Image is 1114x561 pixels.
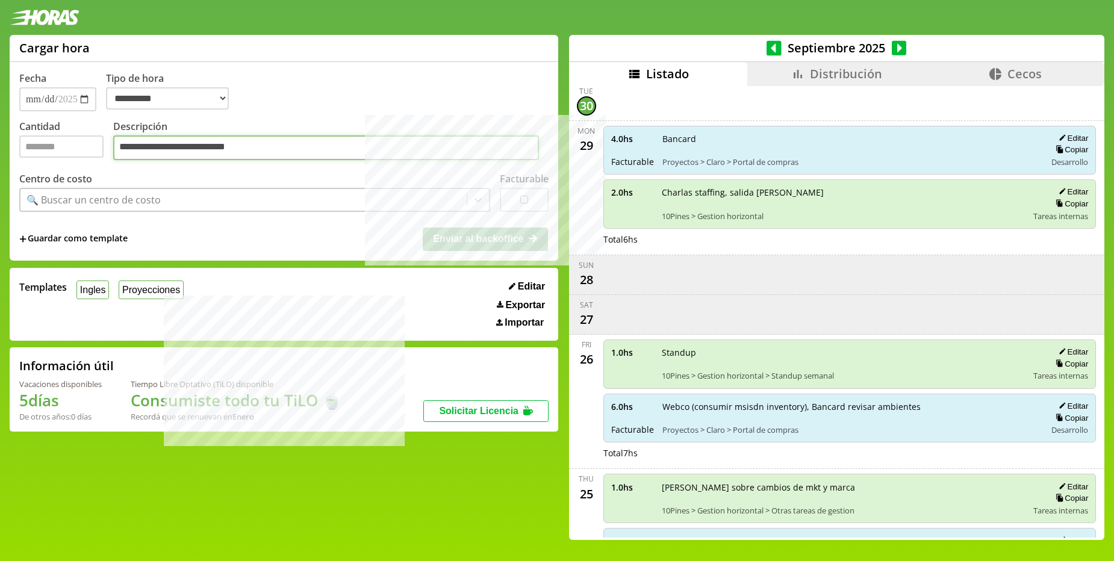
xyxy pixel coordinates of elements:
span: Editar [518,281,545,292]
b: Enero [232,411,254,422]
button: Editar [1055,347,1088,357]
button: Proyecciones [119,280,184,299]
span: Tareas internas [1033,370,1088,381]
label: Centro de costo [19,172,92,185]
div: 29 [577,136,596,155]
span: [PERSON_NAME] sobre cambios de mkt y marca [662,482,1025,493]
button: Solicitar Licencia [423,400,549,422]
button: Copiar [1052,199,1088,209]
button: Copiar [1052,144,1088,155]
button: Copiar [1052,359,1088,369]
span: 1.0 hs [611,347,653,358]
span: Desarrollo [1051,157,1088,167]
span: 10Pines > Gestion horizontal > Otras tareas de gestion [662,505,1025,516]
button: Editar [1055,535,1088,545]
h1: 5 días [19,389,102,411]
h2: Información útil [19,358,114,374]
span: Standup [662,347,1025,358]
button: Editar [1055,401,1088,411]
span: 1.0 hs [611,482,653,493]
label: Cantidad [19,120,113,164]
div: Mon [577,126,595,136]
span: 4.0 hs [611,133,654,144]
span: Facturable [611,156,654,167]
div: 30 [577,96,596,116]
span: 10Pines > Gestion horizontal [662,211,1025,222]
div: Vacaciones disponibles [19,379,102,389]
button: Copiar [1052,493,1088,503]
span: 2.0 hs [611,187,653,198]
label: Fecha [19,72,46,85]
div: Thu [579,474,594,484]
div: scrollable content [569,86,1104,538]
span: Compra de packs, revision de PRs, metricas [662,535,1038,547]
span: Charlas staffing, salida [PERSON_NAME] [662,187,1025,198]
div: 27 [577,310,596,329]
button: Copiar [1052,413,1088,423]
h1: Consumiste todo tu TiLO 🍵 [131,389,341,411]
span: + [19,232,26,246]
span: Solicitar Licencia [439,406,518,416]
span: Webco (consumir msisdn inventory), Bancard revisar ambientes [662,401,1038,412]
span: 10Pines > Gestion horizontal > Standup semanal [662,370,1025,381]
div: 25 [577,484,596,503]
label: Descripción [113,120,549,164]
span: Cecos [1007,66,1042,82]
span: Bancard [662,133,1038,144]
div: 🔍 Buscar un centro de costo [26,193,161,206]
div: 26 [577,350,596,369]
span: Listado [646,66,689,82]
span: Exportar [505,300,545,311]
div: Total 6 hs [603,234,1097,245]
div: Tiempo Libre Optativo (TiLO) disponible [131,379,341,389]
button: Editar [505,280,549,293]
span: Distribución [810,66,882,82]
label: Tipo de hora [106,72,238,111]
span: Tareas internas [1033,505,1088,516]
div: Recordá que se renuevan en [131,411,341,422]
div: Total 7 hs [603,447,1097,459]
select: Tipo de hora [106,87,229,110]
span: Facturable [611,424,654,435]
button: Ingles [76,280,109,299]
input: Cantidad [19,135,104,158]
span: Templates [19,280,67,294]
textarea: Descripción [113,135,539,161]
div: Sun [579,260,594,270]
button: Editar [1055,133,1088,143]
div: Sat [580,300,593,310]
span: Importar [505,317,544,328]
span: Tareas internas [1033,211,1088,222]
span: Desarrollo [1051,424,1088,435]
div: De otros años: 0 días [19,411,102,422]
span: Septiembre 2025 [782,40,892,56]
button: Editar [1055,187,1088,197]
div: Fri [582,339,591,350]
span: Proyectos > Claro > Portal de compras [662,157,1038,167]
div: 28 [577,270,596,290]
button: Exportar [493,299,549,311]
h1: Cargar hora [19,40,90,56]
div: Tue [579,86,593,96]
button: Editar [1055,482,1088,492]
span: 6.0 hs [611,535,654,547]
label: Facturable [500,172,549,185]
span: 6.0 hs [611,401,654,412]
span: Proyectos > Claro > Portal de compras [662,424,1038,435]
span: +Guardar como template [19,232,128,246]
img: logotipo [10,10,79,25]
